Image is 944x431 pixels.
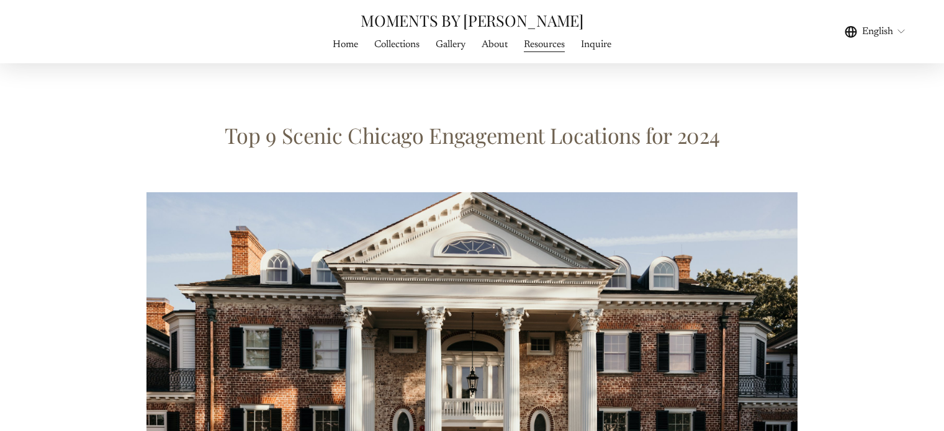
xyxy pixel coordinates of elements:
a: Resources [524,37,565,53]
a: folder dropdown [436,37,465,53]
span: Gallery [436,37,465,52]
div: language picker [845,24,907,40]
a: MOMENTS BY [PERSON_NAME] [361,10,583,30]
h1: Top 9 Scenic Chicago Engagement Locations for 2024 [146,122,798,149]
span: English [862,24,893,39]
a: Home [333,37,358,53]
a: Inquire [581,37,611,53]
a: Collections [374,37,420,53]
a: About [482,37,508,53]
